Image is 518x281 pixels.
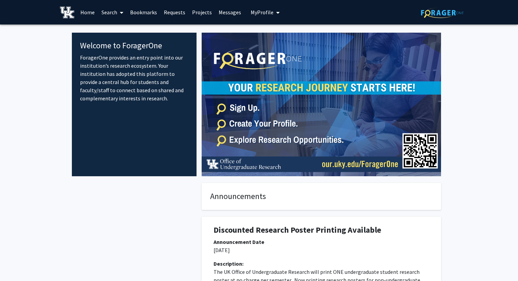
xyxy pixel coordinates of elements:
[80,53,189,102] p: ForagerOne provides an entry point into our institution’s research ecosystem. Your institution ha...
[251,9,273,16] span: My Profile
[98,0,127,24] a: Search
[215,0,245,24] a: Messages
[77,0,98,24] a: Home
[421,7,464,18] img: ForagerOne Logo
[202,33,441,176] img: Cover Image
[80,41,189,51] h4: Welcome to ForagerOne
[214,225,429,235] h1: Discounted Research Poster Printing Available
[5,250,29,276] iframe: Chat
[214,260,429,268] div: Description:
[214,238,429,246] div: Announcement Date
[210,192,433,201] h4: Announcements
[214,246,429,254] p: [DATE]
[189,0,215,24] a: Projects
[127,0,160,24] a: Bookmarks
[160,0,189,24] a: Requests
[60,6,75,18] img: University of Kentucky Logo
